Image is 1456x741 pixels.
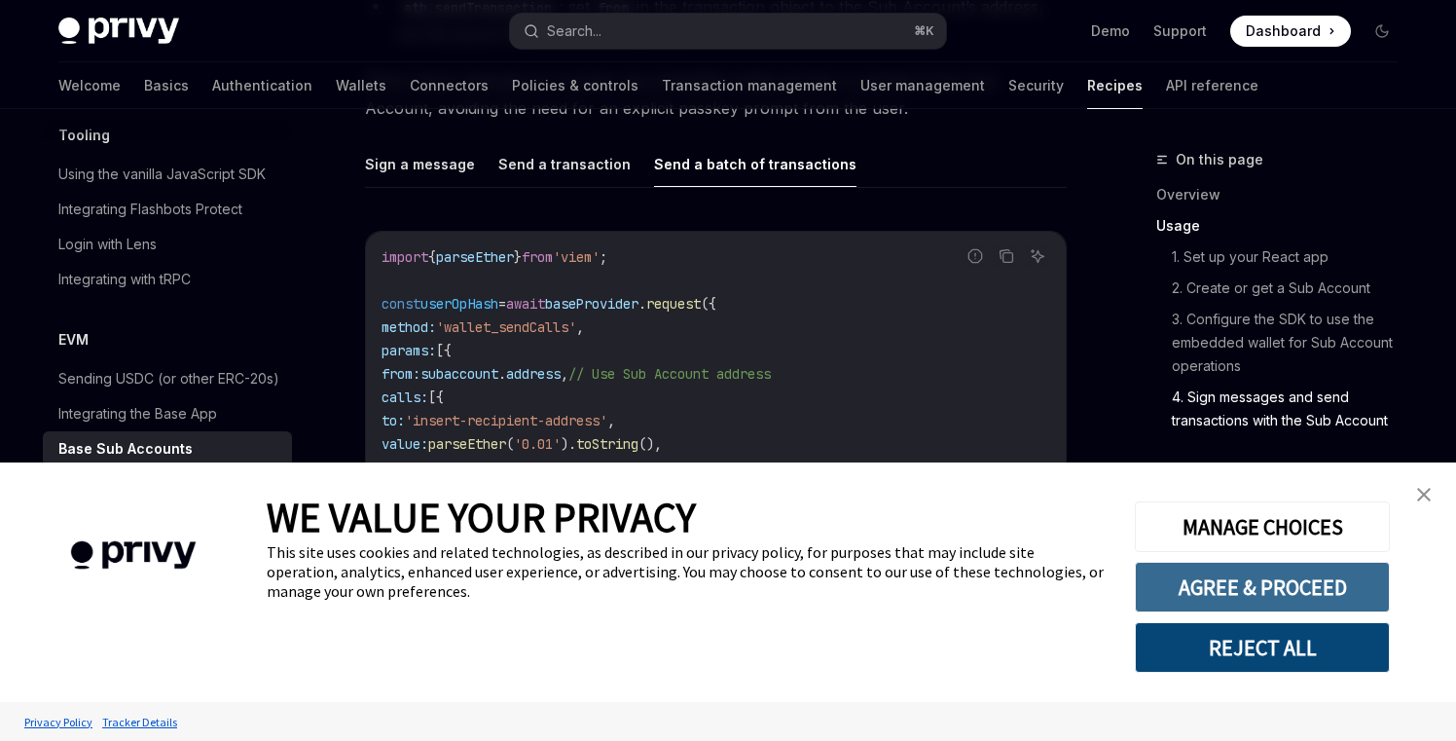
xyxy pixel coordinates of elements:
div: This site uses cookies and related technologies, as described in our privacy policy, for purposes... [267,542,1106,601]
span: subaccount [420,365,498,383]
a: Integrating Flashbots Protect [43,192,292,227]
a: Basics [144,62,189,109]
button: AGREE & PROCEED [1135,562,1390,612]
img: dark logo [58,18,179,45]
a: Tracker Details [97,705,182,739]
button: Send a transaction [498,141,631,187]
a: Transaction management [662,62,837,109]
span: '0.01' [514,435,561,453]
span: [{ [428,389,444,406]
span: import [382,248,428,266]
span: { [428,248,436,266]
a: Authentication [212,62,312,109]
button: Report incorrect code [963,243,988,269]
span: parseEther [436,248,514,266]
a: Login with Lens [43,227,292,262]
div: Using the vanilla JavaScript SDK [58,163,266,186]
span: ⌘ K [914,23,934,39]
a: close banner [1404,475,1443,514]
a: 3. Configure the SDK to use the embedded wallet for Sub Account operations [1172,304,1413,382]
div: Integrating Flashbots Protect [58,198,242,221]
a: Wallets [336,62,386,109]
a: Policies & controls [512,62,638,109]
div: Search... [547,19,601,43]
img: close banner [1417,488,1431,501]
span: // Use Sub Account address [568,365,771,383]
button: Ask AI [1025,243,1050,269]
span: const [382,295,420,313]
a: Usage [1156,210,1413,241]
span: await [506,295,545,313]
span: } [514,248,522,266]
span: '0x' [420,459,452,476]
img: company logo [29,513,237,598]
span: calls: [382,389,428,406]
span: params: [382,342,436,359]
span: from [522,248,553,266]
span: WE VALUE YOUR PRIVACY [267,492,696,542]
a: Connectors [410,62,489,109]
a: Security [1008,62,1064,109]
button: Search...⌘K [510,14,946,49]
button: Send a batch of transactions [654,141,856,187]
a: 2. Create or get a Sub Account [1172,273,1413,304]
div: Base Sub Accounts [58,437,193,461]
span: 'wallet_sendCalls' [436,318,576,336]
a: Integrating with tRPC [43,262,292,297]
span: ( [506,435,514,453]
div: Integrating with tRPC [58,268,191,291]
button: REJECT ALL [1135,622,1390,673]
a: Support [1153,21,1207,41]
a: Dashboard [1230,16,1351,47]
a: Overview [1156,179,1413,210]
span: to: [382,412,405,429]
a: Recipes [1087,62,1143,109]
h5: EVM [58,328,89,352]
span: request [646,295,701,313]
span: ({ [701,295,716,313]
div: Integrating the Base App [58,402,217,426]
span: Dashboard [1246,21,1321,41]
span: value: [382,435,428,453]
a: Sending USDC (or other ERC-20s) [43,361,292,396]
a: Welcome [58,62,121,109]
span: address [506,365,561,383]
span: , [607,412,615,429]
span: ). [561,435,576,453]
div: Login with Lens [58,233,157,256]
span: parseEther [428,435,506,453]
button: MANAGE CHOICES [1135,501,1390,552]
span: , [561,365,568,383]
a: User management [860,62,985,109]
a: API reference [1166,62,1258,109]
a: Privacy Policy [19,705,97,739]
a: 1. Set up your React app [1172,241,1413,273]
span: (), [638,435,662,453]
span: 'viem' [553,248,600,266]
a: Demo [1091,21,1130,41]
button: Copy the contents from the code block [994,243,1019,269]
a: Integrating the Base App [43,396,292,431]
a: 4. Sign messages and send transactions with the Sub Account [1172,382,1413,436]
span: toString [576,435,638,453]
span: , [576,318,584,336]
span: = [498,295,506,313]
div: Sending USDC (or other ERC-20s) [58,367,279,390]
a: Base Sub Accounts [43,431,292,466]
span: from: [382,365,420,383]
span: 'insert-recipient-address' [405,412,607,429]
span: . [498,365,506,383]
a: Using the vanilla JavaScript SDK [43,157,292,192]
span: On this page [1176,148,1263,171]
span: data: [382,459,420,476]
button: Toggle dark mode [1366,16,1398,47]
span: . [638,295,646,313]
span: method: [382,318,436,336]
button: Sign a message [365,141,475,187]
span: [{ [436,342,452,359]
span: userOpHash [420,295,498,313]
span: baseProvider [545,295,638,313]
span: ; [600,248,607,266]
